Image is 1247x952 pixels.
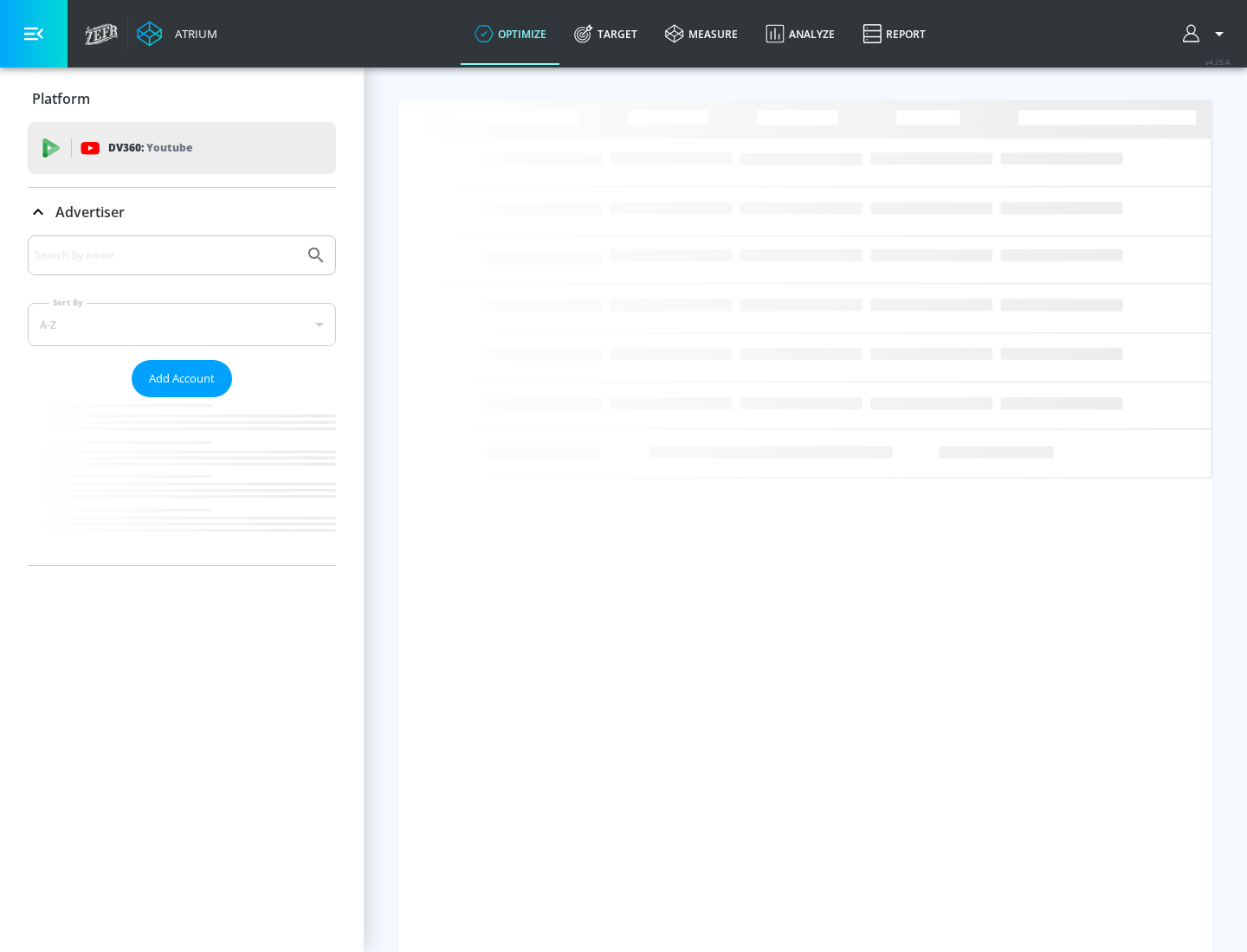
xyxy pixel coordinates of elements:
a: Report [849,3,940,65]
p: Platform [32,89,90,108]
span: v 4.25.4 [1205,57,1230,67]
div: Atrium [168,26,217,42]
a: Target [560,3,651,65]
div: DV360: Youtube [28,122,336,174]
a: Analyze [752,3,849,65]
a: optimize [461,3,560,65]
p: DV360: [108,138,192,158]
button: Add Account [132,360,232,397]
input: Search by name [35,244,297,267]
a: Atrium [137,21,217,47]
span: Add Account [149,369,215,389]
div: Advertiser [28,235,336,565]
div: A-Z [28,303,336,346]
div: Advertiser [28,188,336,236]
nav: list of Advertiser [28,397,336,565]
p: Youtube [146,138,192,157]
p: Advertiser [55,203,125,222]
label: Sort By [49,297,87,308]
a: measure [651,3,752,65]
div: Platform [28,74,336,123]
